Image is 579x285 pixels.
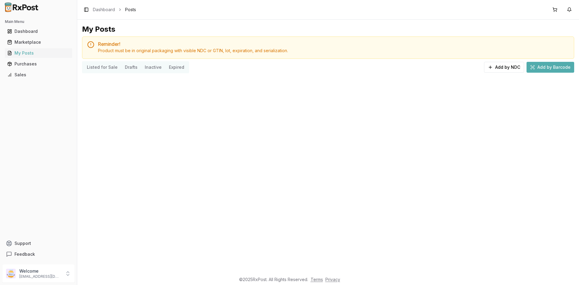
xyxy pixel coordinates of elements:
p: [EMAIL_ADDRESS][DOMAIN_NAME] [19,274,61,279]
button: Feedback [2,249,74,260]
div: Dashboard [7,28,70,34]
span: Feedback [14,251,35,257]
div: Purchases [7,61,70,67]
h2: Main Menu [5,19,72,24]
span: Posts [125,7,136,13]
button: My Posts [2,48,74,58]
button: Dashboard [2,27,74,36]
nav: breadcrumb [93,7,136,13]
button: Sales [2,70,74,80]
a: Dashboard [5,26,72,37]
div: Product must be in original packaging with visible NDC or GTIN, lot, expiration, and serialization. [98,48,569,54]
button: Listed for Sale [83,62,121,72]
a: My Posts [5,48,72,59]
button: Expired [165,62,188,72]
div: My Posts [82,24,115,34]
div: Sales [7,72,70,78]
div: Marketplace [7,39,70,45]
img: User avatar [6,269,16,278]
button: Add by NDC [484,62,524,73]
a: Terms [311,277,323,282]
button: Purchases [2,59,74,69]
div: My Posts [7,50,70,56]
a: Privacy [325,277,340,282]
a: Marketplace [5,37,72,48]
button: Add by Barcode [527,62,574,73]
p: Welcome [19,268,61,274]
button: Drafts [121,62,141,72]
button: Marketplace [2,37,74,47]
button: Support [2,238,74,249]
button: Inactive [141,62,165,72]
a: Dashboard [93,7,115,13]
h5: Reminder! [98,42,569,46]
a: Purchases [5,59,72,69]
img: RxPost Logo [2,2,41,12]
a: Sales [5,69,72,80]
